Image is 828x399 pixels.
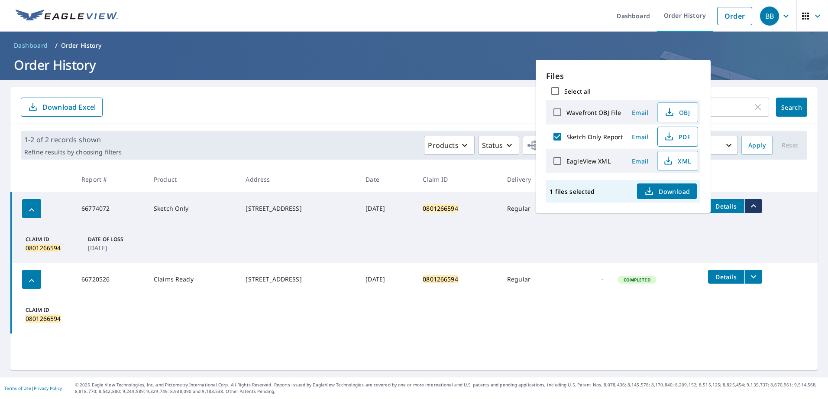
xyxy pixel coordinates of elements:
[564,87,591,95] label: Select all
[26,306,78,314] p: Claim ID
[637,183,697,199] button: Download
[630,108,650,117] span: Email
[10,39,818,52] nav: breadcrumb
[4,386,62,391] p: |
[566,108,621,117] label: Wavefront OBJ File
[713,273,739,281] span: Details
[663,131,691,142] span: PDF
[708,270,744,284] button: detailsBtn-66720526
[74,263,147,296] td: 66720526
[500,192,565,225] td: Regular
[26,244,61,252] mark: 0801266594
[14,41,48,50] span: Dashboard
[416,167,500,192] th: Claim ID
[26,314,61,323] mark: 0801266594
[760,7,779,26] div: BB
[546,70,700,82] p: Files
[88,243,140,252] p: [DATE]
[21,98,103,117] button: Download Excel
[657,102,698,122] button: OBJ
[748,140,766,151] span: Apply
[359,192,416,225] td: [DATE]
[565,263,611,296] td: -
[34,385,62,391] a: Privacy Policy
[626,106,654,119] button: Email
[500,167,565,192] th: Delivery
[523,136,605,155] button: Orgs67
[423,204,458,213] mark: 0801266594
[657,127,698,147] button: PDF
[74,192,147,225] td: 66774072
[744,199,762,213] button: filesDropdownBtn-66774072
[239,167,359,192] th: Address
[550,187,595,196] p: 1 files selected
[147,167,239,192] th: Product
[618,277,655,283] span: Completed
[147,192,239,225] td: Sketch Only
[500,263,565,296] td: Regular
[16,10,118,23] img: EV Logo
[626,130,654,144] button: Email
[74,167,147,192] th: Report #
[717,7,752,25] a: Order
[10,39,52,52] a: Dashboard
[713,202,739,210] span: Details
[663,107,691,118] span: OBJ
[88,235,140,243] p: Date of Loss
[741,136,773,155] button: Apply
[42,102,96,112] p: Download Excel
[478,136,519,155] button: Status
[527,140,556,151] span: Orgs
[744,270,762,284] button: filesDropdownBtn-66720526
[566,157,611,165] label: EagleView XML
[246,204,352,213] div: [STREET_ADDRESS]
[24,134,122,145] p: 1-2 of 2 records shown
[630,157,650,165] span: Email
[61,41,102,50] p: Order History
[359,263,416,296] td: [DATE]
[482,140,503,150] p: Status
[26,235,78,243] p: Claim ID
[4,385,31,391] a: Terms of Use
[644,186,690,196] span: Download
[424,136,474,155] button: Products
[359,167,416,192] th: Date
[783,103,800,111] span: Search
[663,156,691,166] span: XML
[24,148,122,156] p: Refine results by choosing filters
[147,263,239,296] td: Claims Ready
[630,133,650,141] span: Email
[776,98,807,117] button: Search
[55,40,58,51] li: /
[75,382,824,395] p: © 2025 Eagle View Technologies, Inc. and Pictometry International Corp. All Rights Reserved. Repo...
[626,154,654,168] button: Email
[246,275,352,284] div: [STREET_ADDRESS]
[708,199,744,213] button: detailsBtn-66774072
[566,133,623,141] label: Sketch Only Report
[423,275,458,283] mark: 0801266594
[10,56,818,74] h1: Order History
[657,151,698,171] button: XML
[428,140,458,150] p: Products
